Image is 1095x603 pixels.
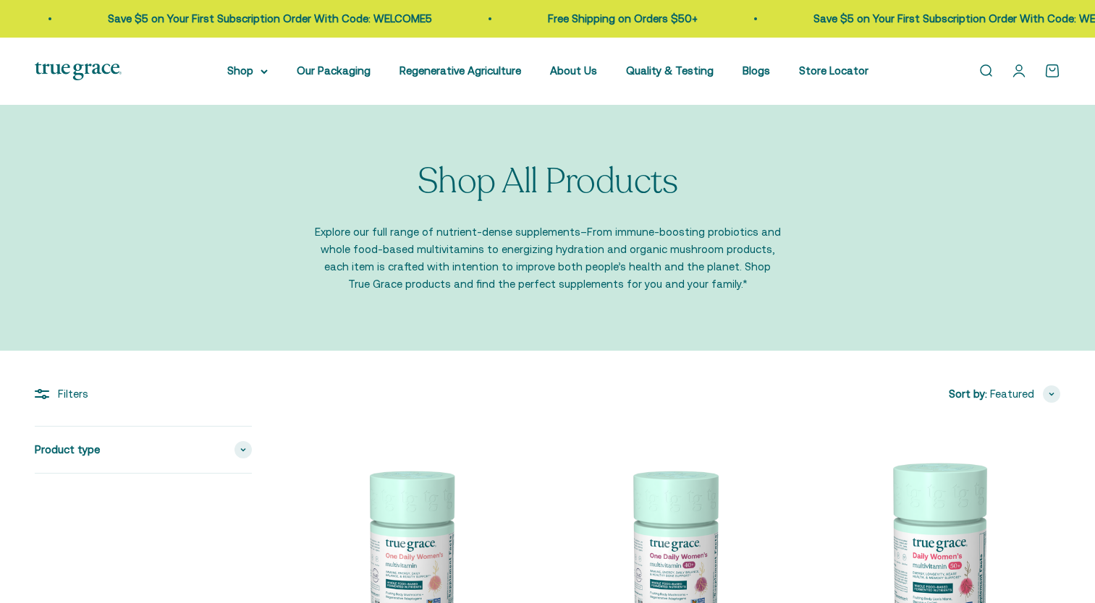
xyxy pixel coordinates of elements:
[35,427,252,473] summary: Product type
[743,64,770,77] a: Blogs
[297,64,371,77] a: Our Packaging
[35,441,100,458] span: Product type
[399,64,521,77] a: Regenerative Agriculture
[990,385,1060,403] button: Featured
[799,64,868,77] a: Store Locator
[990,385,1034,403] span: Featured
[313,223,783,293] p: Explore our full range of nutrient-dense supplements–From immune-boosting probiotics and whole fo...
[949,385,987,403] span: Sort by:
[626,64,714,77] a: Quality & Testing
[526,12,676,25] a: Free Shipping on Orders $50+
[418,163,678,201] p: Shop All Products
[35,385,252,403] div: Filters
[227,62,268,80] summary: Shop
[550,64,597,77] a: About Us
[86,10,410,27] p: Save $5 on Your First Subscription Order With Code: WELCOME5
